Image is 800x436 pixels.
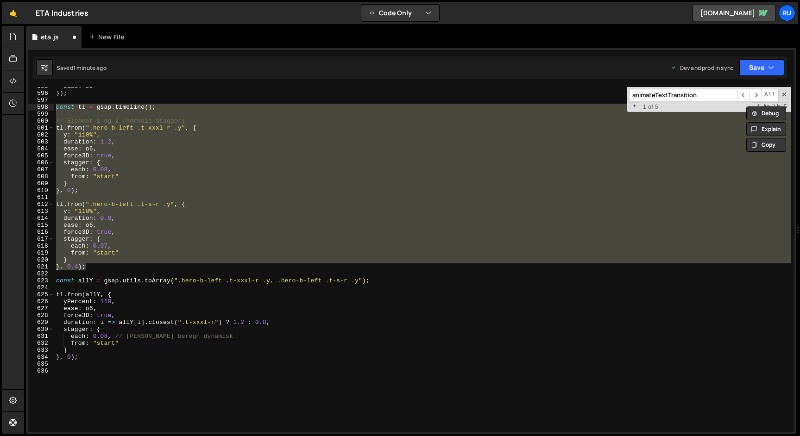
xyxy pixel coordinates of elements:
div: eta.js [41,32,59,42]
button: Explain [746,122,786,136]
div: 617 [28,236,54,243]
span: Search In Selection [782,102,788,111]
div: 619 [28,249,54,256]
div: 636 [28,367,54,374]
div: 610 [28,187,54,194]
button: Save [739,59,784,76]
div: 602 [28,131,54,138]
a: [DOMAIN_NAME] [693,5,776,21]
span: CaseSensitive Search [762,102,771,111]
div: 630 [28,326,54,333]
div: ETA Industries [36,7,88,19]
div: 611 [28,194,54,201]
div: 624 [28,284,54,291]
div: 612 [28,201,54,208]
div: 605 [28,152,54,159]
span: Whole Word Search [772,102,781,111]
div: 607 [28,166,54,173]
div: 631 [28,333,54,340]
div: 622 [28,270,54,277]
div: 601 [28,125,54,131]
div: 597 [28,97,54,104]
div: New File [89,32,128,42]
span: Alt-Enter [761,89,779,101]
div: 614 [28,215,54,222]
div: 628 [28,312,54,319]
span: 1 of 5 [639,103,662,110]
div: 634 [28,354,54,361]
div: Saved [57,64,107,72]
div: 625 [28,291,54,298]
div: 606 [28,159,54,166]
div: 627 [28,305,54,312]
div: 621 [28,263,54,270]
div: 599 [28,111,54,118]
div: 635 [28,361,54,367]
div: 1 minute ago [73,64,107,72]
div: 633 [28,347,54,354]
div: 632 [28,340,54,347]
div: 629 [28,319,54,326]
div: 618 [28,243,54,249]
div: 598 [28,104,54,111]
div: 615 [28,222,54,229]
input: Search for [629,89,737,101]
div: 616 [28,229,54,236]
a: 🤙 [2,2,25,24]
button: Debug [746,106,786,120]
div: 613 [28,208,54,215]
div: 596 [28,90,54,97]
span: RegExp Search [752,102,761,111]
div: 603 [28,138,54,145]
span: ​ [749,89,761,101]
div: 600 [28,118,54,125]
div: 623 [28,277,54,284]
div: 608 [28,173,54,180]
a: Ru [779,5,795,21]
button: Code Only [361,5,439,21]
div: Dev and prod in sync [671,64,734,72]
span: Toggle Replace mode [630,102,639,110]
button: Copy [746,138,786,152]
span: ​ [737,89,750,101]
div: 609 [28,180,54,187]
div: 626 [28,298,54,305]
div: 620 [28,256,54,263]
div: 604 [28,145,54,152]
